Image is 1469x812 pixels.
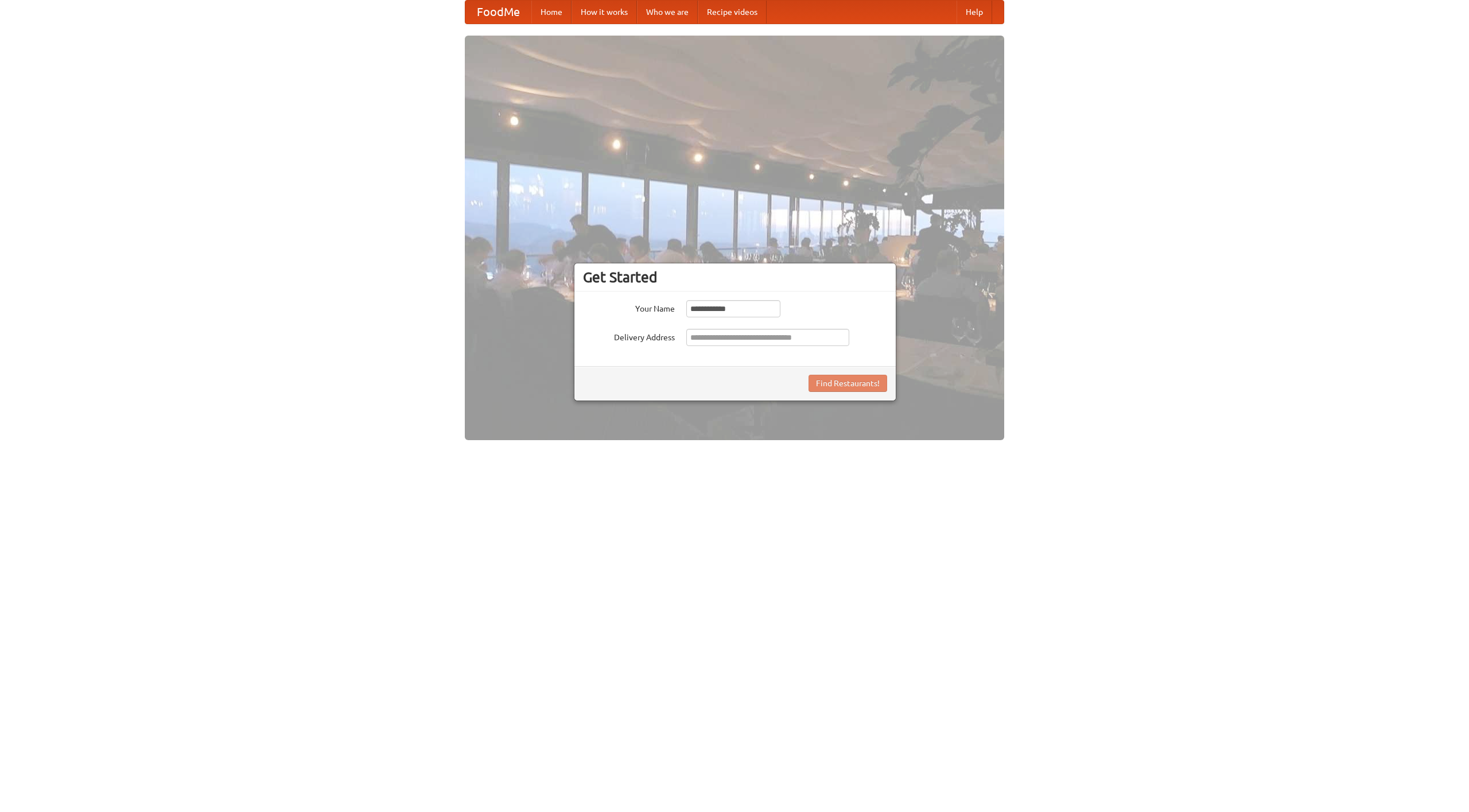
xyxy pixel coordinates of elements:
a: How it works [572,1,637,24]
a: FoodMe [465,1,531,24]
h3: Get Started [583,269,887,286]
label: Your Name [583,300,675,314]
label: Delivery Address [583,329,675,343]
a: Help [957,1,992,24]
a: Recipe videos [698,1,767,24]
a: Home [531,1,572,24]
button: Find Restaurants! [809,375,887,392]
a: Who we are [637,1,698,24]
